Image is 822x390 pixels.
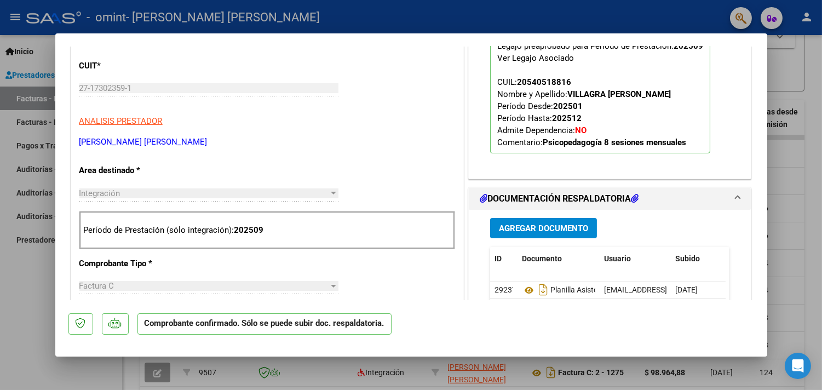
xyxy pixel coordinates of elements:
[79,188,120,198] span: Integración
[785,353,811,379] div: Open Intercom Messenger
[495,254,502,263] span: ID
[675,254,700,263] span: Subido
[575,125,587,135] strong: NO
[522,286,612,295] span: Planilla Asistencia
[480,192,639,205] h1: DOCUMENTACIÓN RESPALDATORIA
[490,218,597,238] button: Agregar Documento
[675,285,698,294] span: [DATE]
[84,224,451,237] p: Período de Prestación (sólo integración):
[79,281,114,291] span: Factura C
[604,254,631,263] span: Usuario
[522,254,562,263] span: Documento
[552,113,582,123] strong: 202512
[536,281,550,299] i: Descargar documento
[567,89,671,99] strong: VILLAGRA [PERSON_NAME]
[469,188,751,210] mat-expansion-panel-header: DOCUMENTACIÓN RESPALDATORIA
[553,101,583,111] strong: 202501
[79,116,163,126] span: ANALISIS PRESTADOR
[671,247,726,271] datatable-header-cell: Subido
[497,77,686,147] span: CUIL: Nombre y Apellido: Período Desde: Período Hasta: Admite Dependencia:
[79,164,192,177] p: Area destinado *
[497,137,686,147] span: Comentario:
[234,225,264,235] strong: 202509
[490,36,710,153] p: Legajo preaprobado para Período de Prestación:
[495,285,516,294] span: 29237
[499,223,588,233] span: Agregar Documento
[497,52,574,64] div: Ver Legajo Asociado
[543,137,686,147] strong: Psicopedagogía 8 sesiones mensuales
[517,76,571,88] div: 20540518816
[79,136,455,148] p: [PERSON_NAME] [PERSON_NAME]
[490,247,518,271] datatable-header-cell: ID
[518,247,600,271] datatable-header-cell: Documento
[79,60,192,72] p: CUIT
[600,247,671,271] datatable-header-cell: Usuario
[137,313,392,335] p: Comprobante confirmado. Sólo se puede subir doc. respaldatoria.
[79,257,192,270] p: Comprobante Tipo *
[674,41,703,51] strong: 202509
